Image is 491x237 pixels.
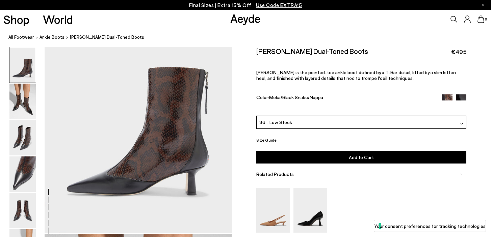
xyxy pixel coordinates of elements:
[459,173,463,176] img: svg%3E
[9,47,36,83] img: Sila Dual-Toned Boots - Image 1
[189,1,302,9] p: Final Sizes | Extra 15% Off
[256,136,277,144] button: Size Guide
[374,223,486,230] label: Your consent preferences for tracking technologies
[9,84,36,119] img: Sila Dual-Toned Boots - Image 2
[477,16,484,23] a: 0
[9,156,36,192] img: Sila Dual-Toned Boots - Image 4
[8,28,491,47] nav: breadcrumb
[349,154,374,160] span: Add to Cart
[256,47,368,55] h2: [PERSON_NAME] Dual-Toned Boots
[256,188,290,233] img: Catrina Slingback Pumps
[70,34,144,41] span: [PERSON_NAME] Dual-Toned Boots
[40,34,64,40] span: Ankle Boots
[40,34,64,41] a: Ankle Boots
[256,151,467,164] button: Add to Cart
[256,171,294,177] span: Related Products
[259,119,292,126] span: 36 - Low Stock
[9,193,36,228] img: Sila Dual-Toned Boots - Image 5
[293,188,327,233] img: Zandra Pointed Pumps
[43,13,73,25] a: World
[230,11,261,25] a: Aeyde
[9,120,36,155] img: Sila Dual-Toned Boots - Image 3
[8,34,34,41] a: All Footwear
[451,48,466,56] span: €495
[484,18,488,21] span: 0
[256,2,302,8] span: Navigate to /collections/ss25-final-sizes
[374,220,486,232] button: Your consent preferences for tracking technologies
[460,122,463,125] img: svg%3E
[3,13,29,25] a: Shop
[256,69,467,81] p: [PERSON_NAME] is the pointed-toe ankle boot defined by a T-Bar detail, lifted by a slim kitten he...
[269,94,323,100] span: Moka/Black Snake/Nappa
[256,94,436,102] div: Color:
